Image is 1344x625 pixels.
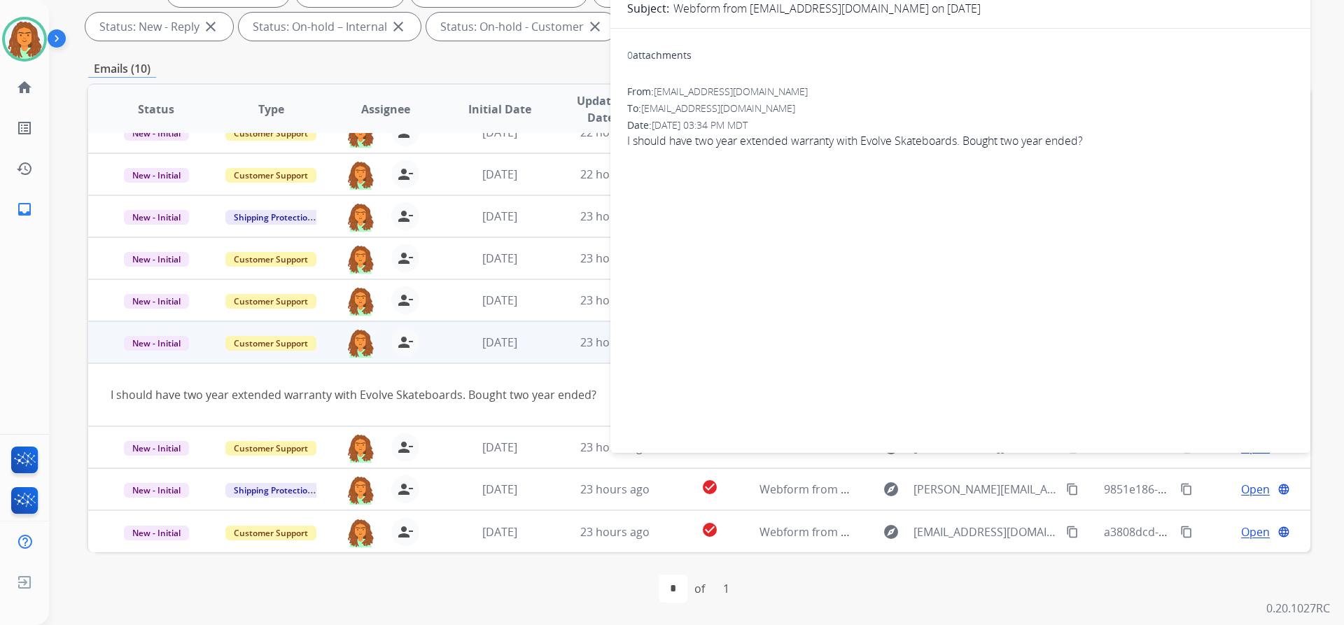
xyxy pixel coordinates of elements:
span: 23 hours ago [580,335,650,350]
span: New - Initial [124,294,189,309]
mat-icon: close [202,18,219,35]
span: 23 hours ago [580,440,650,455]
span: Status [138,101,174,118]
span: I should have two year extended warranty with Evolve Skateboards. Bought two year ended? [627,132,1294,149]
mat-icon: history [16,160,33,177]
span: Customer Support [225,336,316,351]
span: 23 hours ago [580,251,650,266]
span: a3808dcd-4283-4f82-8336-054f68f6a0a4 [1104,524,1312,540]
div: of [694,580,705,597]
span: New - Initial [124,441,189,456]
span: New - Initial [124,483,189,498]
mat-icon: explore [883,524,899,540]
div: 1 [712,575,741,603]
span: [DATE] [482,335,517,350]
p: Emails (10) [88,60,156,78]
div: To: [627,101,1294,115]
span: Type [258,101,284,118]
img: agent-avatar [346,518,374,547]
span: 23 hours ago [580,482,650,497]
span: Shipping Protection [225,483,321,498]
span: [EMAIL_ADDRESS][DOMAIN_NAME] [913,524,1058,540]
span: Customer Support [225,294,316,309]
mat-icon: person_remove [397,524,414,540]
mat-icon: person_remove [397,250,414,267]
img: agent-avatar [346,244,374,274]
span: [DATE] 03:34 PM MDT [652,118,748,132]
span: Updated Date [569,92,633,126]
img: agent-avatar [346,202,374,232]
span: Open [1241,524,1270,540]
div: Status: On-hold - Customer [426,13,617,41]
span: Initial Date [468,101,531,118]
mat-icon: person_remove [397,481,414,498]
mat-icon: person_remove [397,334,414,351]
mat-icon: language [1277,526,1290,538]
span: 23 hours ago [580,524,650,540]
span: New - Initial [124,252,189,267]
mat-icon: check_circle [701,521,718,538]
img: avatar [5,20,44,59]
span: [EMAIL_ADDRESS][DOMAIN_NAME] [641,101,795,115]
img: agent-avatar [346,286,374,316]
span: New - Initial [124,526,189,540]
img: agent-avatar [346,475,374,505]
div: Status: On-hold – Internal [239,13,421,41]
span: [DATE] [482,209,517,224]
mat-icon: language [1277,483,1290,496]
mat-icon: close [390,18,407,35]
mat-icon: content_copy [1180,526,1193,538]
span: New - Initial [124,210,189,225]
span: [DATE] [482,293,517,308]
span: [DATE] [482,524,517,540]
span: Customer Support [225,441,316,456]
mat-icon: home [16,79,33,96]
mat-icon: content_copy [1180,483,1193,496]
div: attachments [627,48,692,62]
mat-icon: content_copy [1066,483,1079,496]
mat-icon: check_circle [701,479,718,496]
span: [DATE] [482,251,517,266]
span: 0 [627,48,633,62]
div: Date: [627,118,1294,132]
span: Customer Support [225,526,316,540]
span: Webform from [EMAIL_ADDRESS][DOMAIN_NAME] on [DATE] [759,524,1077,540]
span: [DATE] [482,440,517,455]
span: [DATE] [482,167,517,182]
span: New - Initial [124,336,189,351]
mat-icon: content_copy [1066,526,1079,538]
div: I should have two year extended warranty with Evolve Skateboards. Bought two year ended? [111,386,1059,403]
span: Customer Support [225,252,316,267]
span: Assignee [361,101,410,118]
mat-icon: person_remove [397,439,414,456]
span: Shipping Protection [225,210,321,225]
div: Status: New - Reply [85,13,233,41]
mat-icon: person_remove [397,166,414,183]
mat-icon: person_remove [397,208,414,225]
mat-icon: close [587,18,603,35]
span: New - Initial [124,168,189,183]
span: [DATE] [482,482,517,497]
span: 23 hours ago [580,209,650,224]
mat-icon: explore [883,481,899,498]
img: agent-avatar [346,160,374,190]
span: [PERSON_NAME][EMAIL_ADDRESS][DOMAIN_NAME] [913,481,1058,498]
span: Open [1241,481,1270,498]
span: 9851e186-a491-423c-a97c-915dc1f163ed [1104,482,1316,497]
span: Customer Support [225,168,316,183]
span: [EMAIL_ADDRESS][DOMAIN_NAME] [654,85,808,98]
div: From: [627,85,1294,99]
img: agent-avatar [346,328,374,358]
img: agent-avatar [346,433,374,463]
span: Webform from [PERSON_NAME][EMAIL_ADDRESS][DOMAIN_NAME] on [DATE] [759,482,1163,497]
span: 23 hours ago [580,293,650,308]
mat-icon: inbox [16,201,33,218]
p: 0.20.1027RC [1266,600,1330,617]
mat-icon: person_remove [397,292,414,309]
mat-icon: list_alt [16,120,33,136]
span: 22 hours ago [580,167,650,182]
